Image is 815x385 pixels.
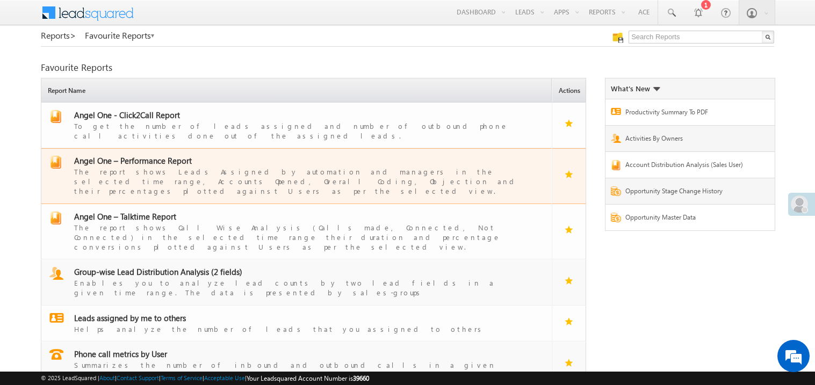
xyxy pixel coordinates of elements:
a: report Group-wise Lead Distribution Analysis (2 fields)Enables you to analyze lead counts by two ... [47,267,547,297]
img: What's new [653,87,660,91]
a: Opportunity Stage Change History [625,186,751,199]
div: To get the number of leads assigned and number of outbound phone call activities done out of the ... [74,120,532,141]
img: Manage all your saved reports! [612,32,623,43]
a: Contact Support [117,374,159,381]
a: Acceptable Use [204,374,245,381]
a: Favourite Reports [85,31,155,40]
span: Phone call metrics by User [74,348,167,359]
span: Group-wise Lead Distribution Analysis (2 fields) [74,266,242,277]
input: Search Reports [629,31,774,43]
span: Angel One – Talktime Report [74,211,176,222]
span: > [70,29,76,41]
img: Report [611,160,621,170]
img: report [49,110,62,123]
img: report [49,156,62,169]
span: Angel One – Performance Report [74,155,192,166]
div: Favourite Reports [41,63,774,72]
a: report Leads assigned by me to othersHelps analyze the number of leads that you assigned to others [47,313,547,334]
a: About [99,374,115,381]
div: Helps analyze the number of leads that you assigned to others [74,323,532,334]
img: report [49,349,63,360]
a: report Angel One – Performance ReportThe report shows Leads Assigned by automation and managers i... [47,156,547,196]
a: Reports> [41,31,76,40]
img: Report [611,134,621,143]
a: report Angel One - Click2Call ReportTo get the number of leads assigned and number of outbound ph... [47,110,547,141]
span: © 2025 LeadSquared | | | | | [41,373,369,383]
a: Productivity Summary To PDF [625,107,751,120]
div: Enables you to analyze lead counts by two lead fields in a given time range. The data is presente... [74,277,532,297]
img: Report [611,213,621,222]
img: Report [611,108,621,115]
div: The report shows Leads Assigned by automation and managers in the selected time range, Accounts O... [74,166,532,196]
img: Report [611,186,621,196]
img: report [49,267,63,280]
div: The report shows Call Wise Analysis (Calls made, Connected, Not Connected) in the selected time r... [74,222,532,252]
a: Activities By Owners [625,134,751,146]
span: 39660 [353,374,369,382]
img: report [49,313,64,323]
span: Actions [555,80,586,102]
a: report Phone call metrics by UserSummarizes the number of inbound and outbound calls in a given t... [47,349,547,380]
div: What's New [611,84,660,93]
span: Your Leadsquared Account Number is [247,374,369,382]
span: Leads assigned by me to others [74,313,186,323]
a: Terms of Service [161,374,203,381]
img: report [49,212,62,224]
a: Opportunity Master Data [625,213,751,225]
span: Report Name [44,80,551,102]
div: Summarizes the number of inbound and outbound calls in a given timeperiod by users [74,359,532,380]
a: report Angel One – Talktime ReportThe report shows Call Wise Analysis (Calls made, Connected, Not... [47,212,547,252]
a: Account Distribution Analysis (Sales User) [625,160,751,172]
span: Angel One - Click2Call Report [74,110,180,120]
